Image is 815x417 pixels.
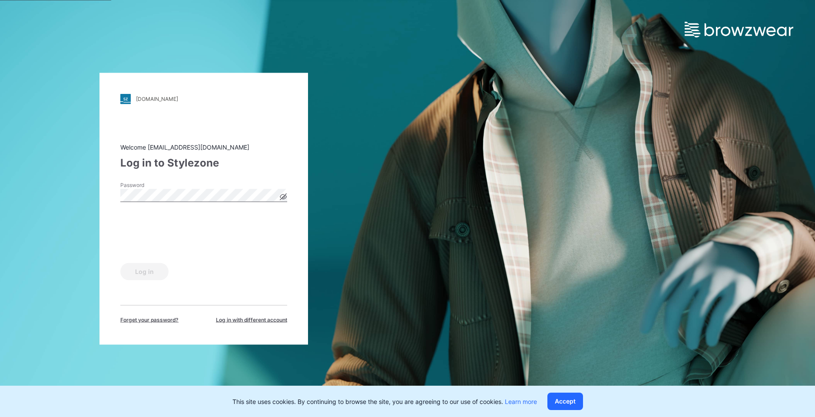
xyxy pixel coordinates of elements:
button: Accept [547,393,583,410]
p: This site uses cookies. By continuing to browse the site, you are agreeing to our use of cookies. [232,397,537,406]
span: Forget your password? [120,316,179,324]
img: stylezone-logo.562084cfcfab977791bfbf7441f1a819.svg [120,93,131,104]
span: Log in with different account [216,316,287,324]
a: [DOMAIN_NAME] [120,93,287,104]
a: Learn more [505,398,537,405]
iframe: reCAPTCHA [120,215,252,249]
div: Log in to Stylezone [120,155,287,170]
img: browzwear-logo.e42bd6dac1945053ebaf764b6aa21510.svg [685,22,793,37]
label: Password [120,181,181,189]
div: Welcome [EMAIL_ADDRESS][DOMAIN_NAME] [120,142,287,151]
div: [DOMAIN_NAME] [136,96,178,102]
